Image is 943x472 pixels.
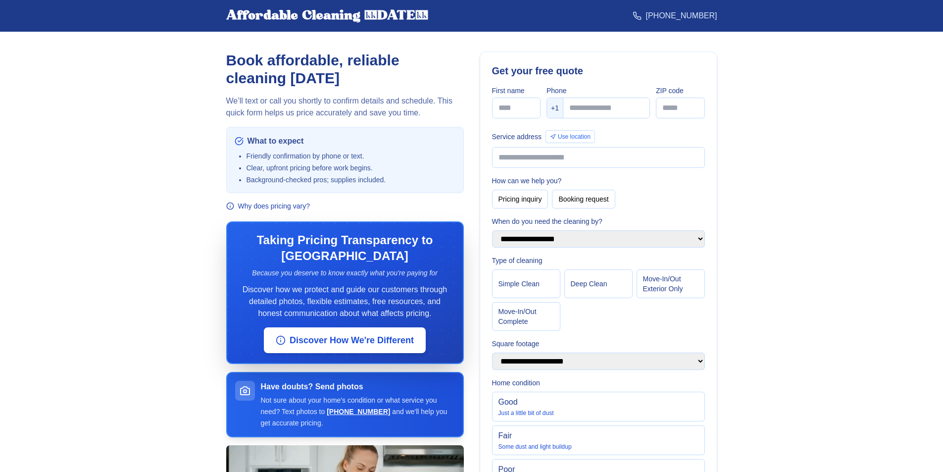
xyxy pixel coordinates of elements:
h2: Get your free quote [492,64,705,78]
label: When do you need the cleaning by? [492,216,705,226]
li: Friendly confirmation by phone or text. [247,151,455,161]
li: Background‑checked pros; supplies included. [247,175,455,185]
label: ZIP code [656,86,705,96]
button: Booking request [552,190,615,209]
button: FairSome dust and light buildup [492,425,705,455]
div: +1 [547,98,563,118]
label: Service address [492,132,542,142]
label: How can we help you? [492,176,705,186]
div: Some dust and light buildup [498,443,698,451]
div: Just a little bit of dust [498,409,698,417]
button: Discover How We're Different [264,327,426,353]
label: Phone [546,86,650,96]
div: Affordable Cleaning [DATE] [226,8,428,24]
button: GoodJust a little bit of dust [492,392,705,421]
button: Move‑In/Out Exterior Only [637,269,705,298]
label: Type of cleaning [492,256,705,265]
label: Home condition [492,378,705,388]
p: We’ll text or call you shortly to confirm details and schedule. This quick form helps us price ac... [226,95,464,119]
h1: Book affordable, reliable cleaning [DATE] [226,52,464,87]
p: Discover how we protect and guide our customers through detailed photos, flexible estimates, free... [237,284,453,319]
h3: Have doubts? Send photos [261,381,455,393]
button: Simple Clean [492,269,560,298]
button: Move‑In/Out Complete [492,302,560,331]
p: Because you deserve to know exactly what you're paying for [237,268,453,278]
button: Pricing inquiry [492,190,548,209]
button: Deep Clean [564,269,633,298]
label: Square footage [492,339,705,349]
button: Use location [546,130,595,143]
p: Not sure about your home's condition or what service you need? Text photos to and we'll help you ... [261,395,455,428]
a: [PHONE_NUMBER] [327,408,390,416]
li: Clear, upfront pricing before work begins. [247,163,455,173]
button: Why does pricing vary? [226,201,310,211]
label: First name [492,86,541,96]
div: Good [498,396,698,408]
span: What to expect [248,135,304,147]
a: [PHONE_NUMBER] [633,10,717,22]
div: Fair [498,430,698,442]
h3: Taking Pricing Transparency to [GEOGRAPHIC_DATA] [237,232,453,264]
